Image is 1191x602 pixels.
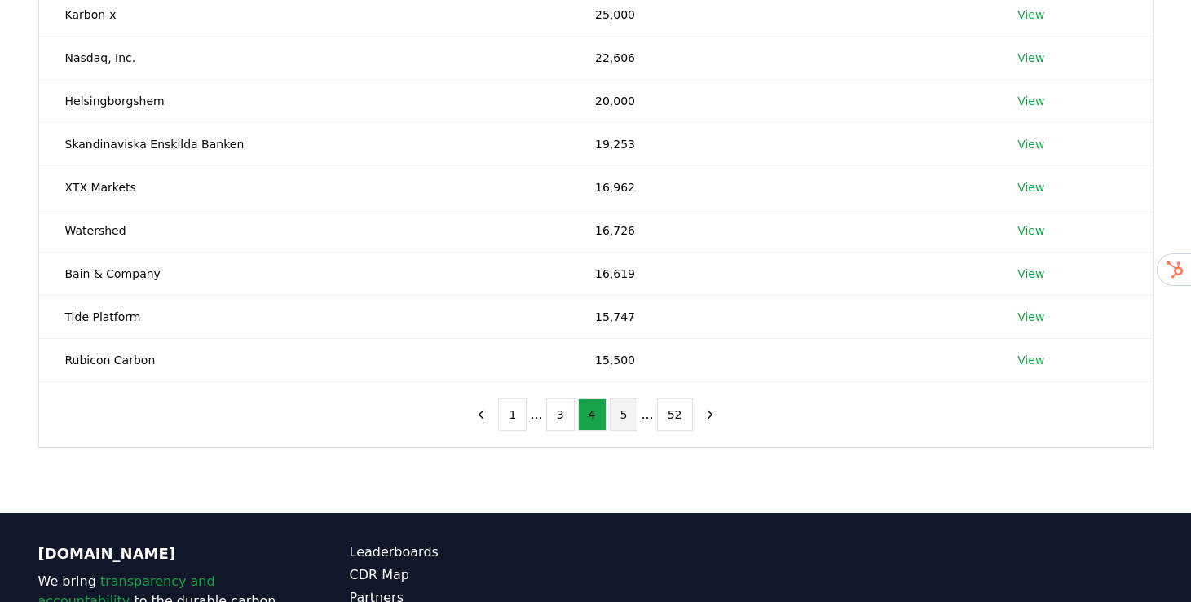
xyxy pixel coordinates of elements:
td: XTX Markets [39,165,569,209]
button: 5 [610,398,638,431]
td: Nasdaq, Inc. [39,36,569,79]
a: View [1017,309,1044,325]
button: 52 [657,398,693,431]
a: View [1017,266,1044,282]
td: Bain & Company [39,252,569,295]
td: Rubicon Carbon [39,338,569,381]
a: View [1017,352,1044,368]
td: Watershed [39,209,569,252]
a: View [1017,179,1044,196]
a: View [1017,93,1044,109]
p: [DOMAIN_NAME] [38,543,285,565]
td: 16,726 [569,209,991,252]
button: 1 [498,398,527,431]
button: next page [696,398,724,431]
li: ... [530,405,542,424]
td: Skandinaviska Enskilda Banken [39,122,569,165]
td: 16,619 [569,252,991,295]
td: 19,253 [569,122,991,165]
a: View [1017,7,1044,23]
a: View [1017,50,1044,66]
td: 15,747 [569,295,991,338]
a: View [1017,136,1044,152]
a: View [1017,222,1044,239]
td: 20,000 [569,79,991,122]
td: 15,500 [569,338,991,381]
td: 16,962 [569,165,991,209]
button: 4 [578,398,607,431]
li: ... [641,405,653,424]
a: Leaderboards [350,543,596,562]
td: 22,606 [569,36,991,79]
button: 3 [546,398,575,431]
button: previous page [467,398,495,431]
td: Tide Platform [39,295,569,338]
td: Helsingborgshem [39,79,569,122]
a: CDR Map [350,565,596,585]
